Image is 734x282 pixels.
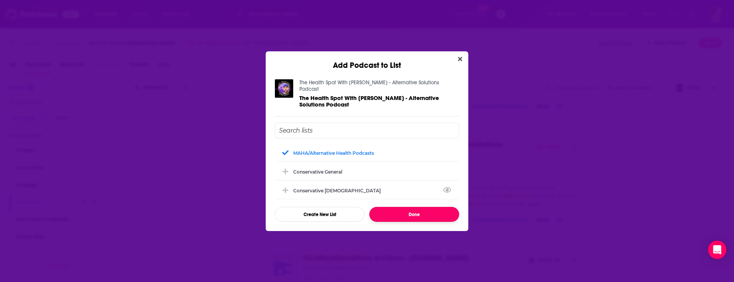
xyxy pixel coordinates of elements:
input: Search lists [275,123,459,138]
button: Done [369,207,459,222]
div: Add Podcast To List [275,123,459,222]
a: The Health Spot With Omar - Alternative Solutions Podcast [299,79,439,92]
span: The Health Spot With [PERSON_NAME] - Alternative Solutions Podcast [299,94,439,108]
div: Conservative general [275,163,459,180]
div: Conservative [DEMOGRAPHIC_DATA] [293,188,385,193]
div: Conservative Female [275,182,459,199]
button: Close [455,54,465,64]
img: The Health Spot With Omar - Alternative Solutions Podcast [275,79,293,98]
a: The Health Spot With Omar - Alternative Solutions Podcast [299,95,459,108]
div: MAHA/Alternative Health Podcasts [293,150,374,156]
div: Conservative general [293,169,342,175]
div: MAHA/Alternative Health Podcasts [275,144,459,161]
div: Add Podcast to List [266,51,468,70]
div: Open Intercom Messenger [708,241,726,259]
button: Create New List [275,207,365,222]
